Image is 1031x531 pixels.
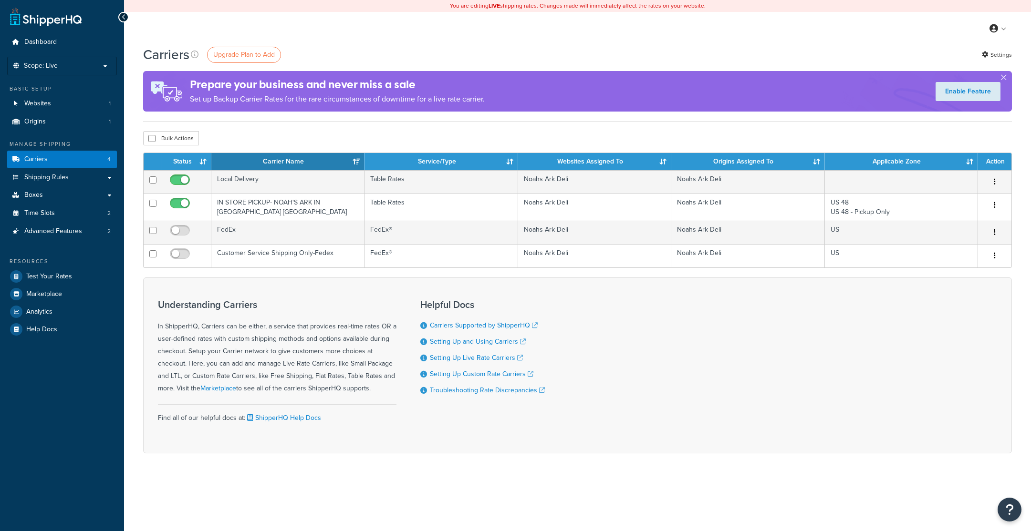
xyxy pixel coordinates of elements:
a: Troubleshooting Rate Discrepancies [430,385,545,395]
td: IN STORE PICKUP- NOAH'S ARK IN [GEOGRAPHIC_DATA] [GEOGRAPHIC_DATA] [211,194,364,221]
div: Basic Setup [7,85,117,93]
td: US [825,244,978,267]
span: Advanced Features [24,227,82,235]
span: Carriers [24,155,48,163]
a: Enable Feature [936,82,1000,101]
li: Advanced Features [7,223,117,240]
h3: Helpful Docs [420,299,545,310]
span: Marketplace [26,290,62,298]
span: 2 [107,209,111,217]
td: Table Rates [364,170,518,194]
a: Analytics [7,303,117,320]
a: Marketplace [7,286,117,303]
td: Local Delivery [211,170,364,194]
div: Find all of our helpful docs at: [158,404,396,424]
span: 1 [109,118,111,126]
td: Noahs Ark Deli [671,221,824,244]
td: FedEx [211,221,364,244]
th: Action [978,153,1011,170]
td: Noahs Ark Deli [518,194,671,221]
td: Noahs Ark Deli [671,170,824,194]
a: Boxes [7,186,117,204]
span: Websites [24,100,51,108]
button: Bulk Actions [143,131,199,145]
p: Set up Backup Carrier Rates for the rare circumstances of downtime for a live rate carrier. [190,92,485,106]
span: Scope: Live [24,62,58,70]
td: US [825,221,978,244]
div: Manage Shipping [7,140,117,148]
td: Noahs Ark Deli [671,244,824,267]
td: Table Rates [364,194,518,221]
b: LIVE [489,1,500,10]
h3: Understanding Carriers [158,299,396,310]
th: Carrier Name: activate to sort column ascending [211,153,364,170]
a: ShipperHQ Help Docs [245,413,321,423]
span: Upgrade Plan to Add [213,50,275,60]
span: Analytics [26,308,52,316]
td: FedEx® [364,221,518,244]
a: Upgrade Plan to Add [207,47,281,63]
a: Dashboard [7,33,117,51]
td: Customer Service Shipping Only-Fedex [211,244,364,267]
a: Test Your Rates [7,268,117,285]
a: Marketplace [200,383,236,393]
h1: Carriers [143,45,189,64]
a: Advanced Features 2 [7,223,117,240]
li: Origins [7,113,117,131]
div: In ShipperHQ, Carriers can be either, a service that provides real-time rates OR a user-defined r... [158,299,396,395]
span: Test Your Rates [26,273,72,281]
td: Noahs Ark Deli [671,194,824,221]
a: Help Docs [7,321,117,338]
td: Noahs Ark Deli [518,244,671,267]
td: Noahs Ark Deli [518,170,671,194]
a: Setting Up Custom Rate Carriers [430,369,533,379]
li: Carriers [7,151,117,168]
a: Setting Up Live Rate Carriers [430,353,523,363]
span: 2 [107,227,111,235]
td: Noahs Ark Deli [518,221,671,244]
a: ShipperHQ Home [10,7,82,26]
img: ad-rules-rateshop-fe6ec290ccb7230408bd80ed9643f0289d75e0ffd9eb532fc0e269fcd187b520.png [143,71,190,112]
div: Resources [7,257,117,265]
a: Origins 1 [7,113,117,131]
span: Help Docs [26,326,57,334]
span: 1 [109,100,111,108]
span: Shipping Rules [24,174,69,182]
th: Service/Type: activate to sort column ascending [364,153,518,170]
th: Applicable Zone: activate to sort column ascending [825,153,978,170]
span: Time Slots [24,209,55,217]
a: Settings [982,48,1012,61]
h4: Prepare your business and never miss a sale [190,77,485,92]
li: Websites [7,95,117,112]
a: Shipping Rules [7,169,117,186]
a: Setting Up and Using Carriers [430,337,526,347]
a: Websites 1 [7,95,117,112]
a: Time Slots 2 [7,204,117,222]
a: Carriers 4 [7,151,117,168]
span: Boxes [24,191,43,199]
td: US 48 US 48 - Pickup Only [825,194,978,221]
span: Origins [24,118,46,126]
th: Websites Assigned To: activate to sort column ascending [518,153,671,170]
span: 4 [107,155,111,163]
a: Carriers Supported by ShipperHQ [430,320,538,330]
span: Dashboard [24,38,57,46]
li: Time Slots [7,204,117,222]
td: FedEx® [364,244,518,267]
th: Origins Assigned To: activate to sort column ascending [671,153,824,170]
th: Status: activate to sort column ascending [162,153,211,170]
button: Open Resource Center [998,498,1021,521]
